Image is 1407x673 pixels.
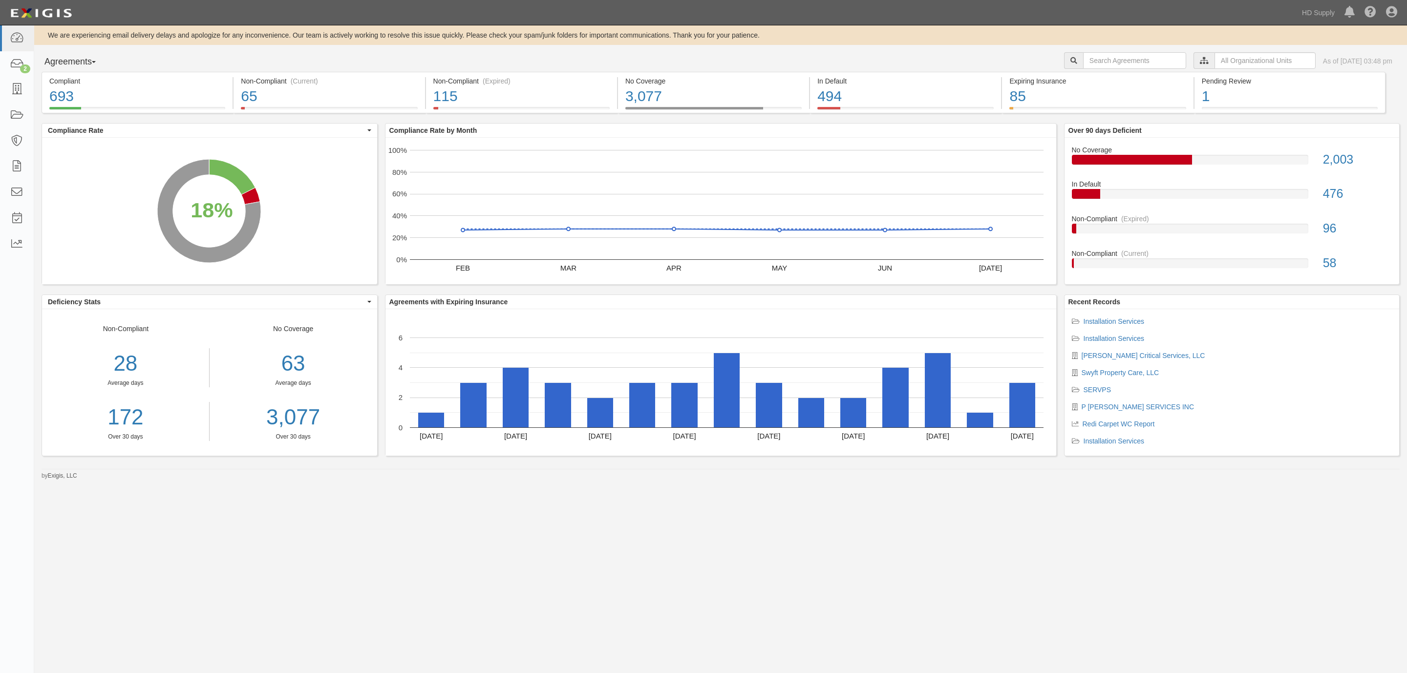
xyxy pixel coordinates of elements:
[398,393,402,401] text: 2
[1215,52,1316,69] input: All Organizational Units
[1364,7,1376,19] i: Help Center - Complianz
[666,263,682,272] text: APR
[1121,249,1149,258] div: (Current)
[392,189,406,198] text: 60%
[42,379,209,387] div: Average days
[234,107,425,115] a: Non-Compliant(Current)65
[1065,249,1400,258] div: Non-Compliant
[396,255,407,263] text: 0%
[926,431,949,440] text: [DATE]
[877,263,892,272] text: JUN
[210,324,377,441] div: No Coverage
[1082,369,1159,377] a: Swyft Property Care, LLC
[389,298,508,306] b: Agreements with Expiring Insurance
[217,402,370,433] a: 3,077
[398,363,402,372] text: 4
[385,138,1056,284] svg: A chart.
[42,348,209,379] div: 28
[1072,214,1392,249] a: Non-Compliant(Expired)96
[1316,220,1399,237] div: 96
[291,76,318,86] div: (Current)
[1084,437,1145,445] a: Installation Services
[191,195,233,226] div: 18%
[42,107,233,115] a: Compliant693
[42,295,377,309] button: Deficiency Stats
[560,263,576,272] text: MAR
[389,126,477,134] b: Compliance Rate by Month
[42,138,376,284] svg: A chart.
[1084,317,1145,325] a: Installation Services
[1202,76,1378,86] div: Pending Review
[34,30,1407,40] div: We are experiencing email delivery delays and apologize for any inconvenience. Our team is active...
[1202,86,1378,107] div: 1
[1068,298,1121,306] b: Recent Records
[49,86,225,107] div: 693
[398,423,402,431] text: 0
[48,126,365,135] span: Compliance Rate
[1065,214,1400,224] div: Non-Compliant
[388,146,406,154] text: 100%
[757,431,780,440] text: [DATE]
[1316,151,1399,168] div: 2,003
[842,431,865,440] text: [DATE]
[42,402,209,433] a: 172
[1009,86,1186,107] div: 85
[1002,107,1193,115] a: Expiring Insurance85
[625,76,802,86] div: No Coverage
[1009,76,1186,86] div: Expiring Insurance
[42,324,210,441] div: Non-Compliant
[42,433,209,441] div: Over 30 days
[1323,56,1392,66] div: As of [DATE] 03:48 pm
[1072,145,1392,180] a: No Coverage2,003
[392,168,406,176] text: 80%
[392,211,406,220] text: 40%
[1072,249,1392,276] a: Non-Compliant(Current)58
[1065,179,1400,189] div: In Default
[20,64,30,73] div: 2
[1082,352,1205,359] a: [PERSON_NAME] Critical Services, LLC
[1084,386,1111,394] a: SERVPS
[1316,185,1399,203] div: 476
[1083,52,1186,69] input: Search Agreements
[392,233,406,242] text: 20%
[48,472,77,479] a: Exigis, LLC
[1010,431,1033,440] text: [DATE]
[673,431,696,440] text: [DATE]
[1082,403,1194,411] a: P [PERSON_NAME] SERVICES INC
[1068,126,1142,134] b: Over 90 days Deficient
[1072,179,1392,214] a: In Default476
[1297,3,1340,22] a: HD Supply
[979,263,1002,272] text: [DATE]
[42,124,377,137] button: Compliance Rate
[771,263,787,272] text: MAY
[1316,254,1399,272] div: 58
[483,76,511,86] div: (Expired)
[1084,335,1145,342] a: Installation Services
[7,4,75,22] img: logo-5460c22ac91f19d4615b14bd174203de0afe785f0fc80cf4dbbc73dc1793850b.png
[1121,214,1149,224] div: (Expired)
[42,52,115,72] button: Agreements
[241,86,417,107] div: 65
[817,76,994,86] div: In Default
[1083,420,1155,428] a: Redi Carpet WC Report
[217,348,370,379] div: 63
[426,107,617,115] a: Non-Compliant(Expired)115
[1065,145,1400,155] div: No Coverage
[455,263,469,272] text: FEB
[588,431,611,440] text: [DATE]
[433,76,610,86] div: Non-Compliant (Expired)
[241,76,417,86] div: Non-Compliant (Current)
[625,86,802,107] div: 3,077
[817,86,994,107] div: 494
[217,433,370,441] div: Over 30 days
[433,86,610,107] div: 115
[217,379,370,387] div: Average days
[1194,107,1386,115] a: Pending Review1
[420,431,443,440] text: [DATE]
[385,309,1056,456] svg: A chart.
